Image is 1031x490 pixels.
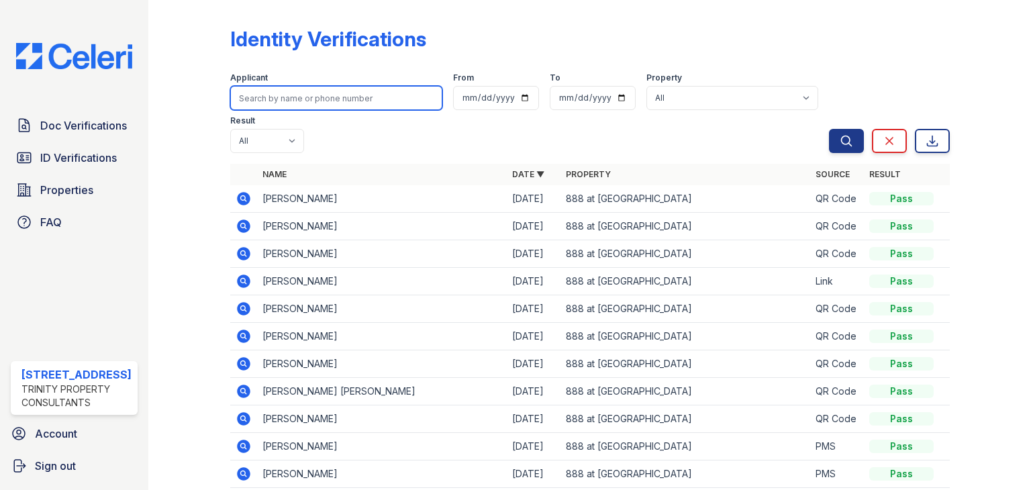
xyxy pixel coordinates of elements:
[21,383,132,409] div: Trinity Property Consultants
[40,214,62,230] span: FAQ
[869,357,934,371] div: Pass
[257,185,507,213] td: [PERSON_NAME]
[507,378,560,405] td: [DATE]
[507,323,560,350] td: [DATE]
[507,433,560,460] td: [DATE]
[810,323,864,350] td: QR Code
[816,169,850,179] a: Source
[257,378,507,405] td: [PERSON_NAME] [PERSON_NAME]
[21,366,132,383] div: [STREET_ADDRESS]
[257,350,507,378] td: [PERSON_NAME]
[646,72,682,83] label: Property
[869,467,934,481] div: Pass
[11,209,138,236] a: FAQ
[810,240,864,268] td: QR Code
[11,144,138,171] a: ID Verifications
[869,412,934,426] div: Pass
[257,405,507,433] td: [PERSON_NAME]
[11,112,138,139] a: Doc Verifications
[810,185,864,213] td: QR Code
[257,213,507,240] td: [PERSON_NAME]
[560,378,810,405] td: 888 at [GEOGRAPHIC_DATA]
[869,330,934,343] div: Pass
[560,295,810,323] td: 888 at [GEOGRAPHIC_DATA]
[869,192,934,205] div: Pass
[869,385,934,398] div: Pass
[566,169,611,179] a: Property
[230,72,268,83] label: Applicant
[810,433,864,460] td: PMS
[560,268,810,295] td: 888 at [GEOGRAPHIC_DATA]
[560,240,810,268] td: 888 at [GEOGRAPHIC_DATA]
[230,86,442,110] input: Search by name or phone number
[35,458,76,474] span: Sign out
[35,426,77,442] span: Account
[257,295,507,323] td: [PERSON_NAME]
[507,295,560,323] td: [DATE]
[550,72,560,83] label: To
[507,350,560,378] td: [DATE]
[257,323,507,350] td: [PERSON_NAME]
[257,240,507,268] td: [PERSON_NAME]
[257,460,507,488] td: [PERSON_NAME]
[262,169,287,179] a: Name
[40,150,117,166] span: ID Verifications
[810,295,864,323] td: QR Code
[5,43,143,69] img: CE_Logo_Blue-a8612792a0a2168367f1c8372b55b34899dd931a85d93a1a3d3e32e68fde9ad4.png
[507,240,560,268] td: [DATE]
[507,213,560,240] td: [DATE]
[257,433,507,460] td: [PERSON_NAME]
[869,169,901,179] a: Result
[507,268,560,295] td: [DATE]
[40,117,127,134] span: Doc Verifications
[810,213,864,240] td: QR Code
[810,405,864,433] td: QR Code
[869,219,934,233] div: Pass
[810,460,864,488] td: PMS
[560,213,810,240] td: 888 at [GEOGRAPHIC_DATA]
[560,405,810,433] td: 888 at [GEOGRAPHIC_DATA]
[560,185,810,213] td: 888 at [GEOGRAPHIC_DATA]
[230,115,255,126] label: Result
[512,169,544,179] a: Date ▼
[560,323,810,350] td: 888 at [GEOGRAPHIC_DATA]
[810,378,864,405] td: QR Code
[560,350,810,378] td: 888 at [GEOGRAPHIC_DATA]
[560,433,810,460] td: 888 at [GEOGRAPHIC_DATA]
[869,440,934,453] div: Pass
[257,268,507,295] td: [PERSON_NAME]
[560,460,810,488] td: 888 at [GEOGRAPHIC_DATA]
[869,302,934,315] div: Pass
[869,247,934,260] div: Pass
[810,268,864,295] td: Link
[810,350,864,378] td: QR Code
[230,27,426,51] div: Identity Verifications
[869,275,934,288] div: Pass
[453,72,474,83] label: From
[507,405,560,433] td: [DATE]
[507,460,560,488] td: [DATE]
[5,420,143,447] a: Account
[5,452,143,479] a: Sign out
[40,182,93,198] span: Properties
[11,177,138,203] a: Properties
[507,185,560,213] td: [DATE]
